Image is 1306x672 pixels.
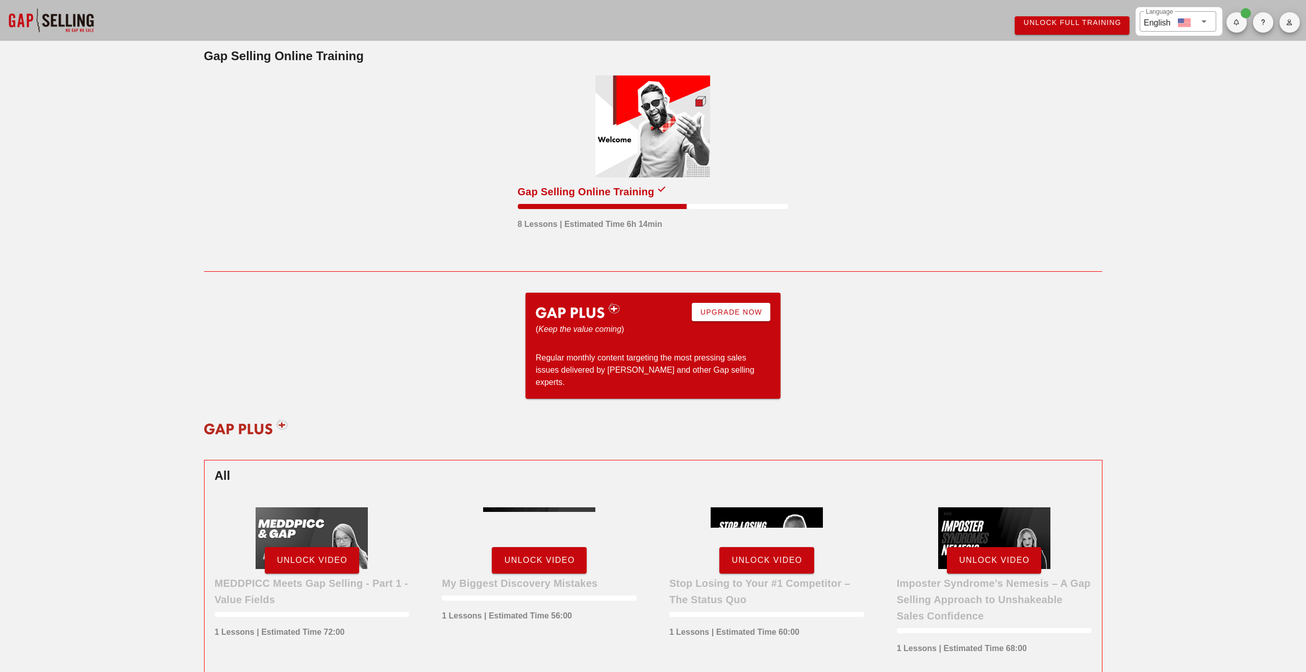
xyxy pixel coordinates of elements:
span: Upgrade Now [700,308,762,316]
h2: All [215,467,1092,485]
div: LanguageEnglish [1140,11,1216,32]
img: gap-plus-logo.svg [529,295,626,326]
button: Unlock Video [492,547,587,574]
a: Upgrade Now [692,303,770,321]
button: Unlock Video [265,547,360,574]
img: gap-plus-logo-red.svg [197,411,295,442]
div: MEDDPICC Meets Gap Selling - Part 1 - Value Fields [215,575,410,608]
div: Imposter Syndrome’s Nemesis – A Gap Selling Approach to Unshakeable Sales Confidence [897,575,1092,624]
span: Unlock Video [731,556,802,565]
div: 1 Lessons | Estimated Time 72:00 [215,621,345,638]
a: Unlock Full Training [1015,16,1129,35]
h2: Gap Selling Online Training [204,47,1102,65]
span: Unlock Video [277,556,347,565]
div: 1 Lessons | Estimated Time 68:00 [897,637,1027,655]
div: 1 Lessons | Estimated Time 60:00 [669,621,799,638]
div: Stop Losing to Your #1 Competitor – The Status Quo [669,575,864,608]
button: Unlock Video [719,547,814,574]
div: ( ) [536,323,626,335]
i: Keep the value coming [538,325,621,333]
span: Badge [1241,8,1251,18]
span: Unlock Video [504,556,574,565]
span: Unlock Video [959,556,1029,565]
div: Regular monthly content targeting the most pressing sales issues delivered by [PERSON_NAME] and o... [536,352,770,389]
span: Unlock Full Training [1023,18,1121,27]
div: 8 Lessons | Estimated Time 6h 14min [518,213,662,230]
div: English [1144,14,1170,29]
div: My Biggest Discovery Mistakes [442,575,597,591]
label: Language [1146,8,1173,16]
div: Gap Selling Online Training [518,184,655,200]
button: Unlock Video [947,547,1042,574]
div: 1 Lessons | Estimated Time 56:00 [442,605,572,622]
